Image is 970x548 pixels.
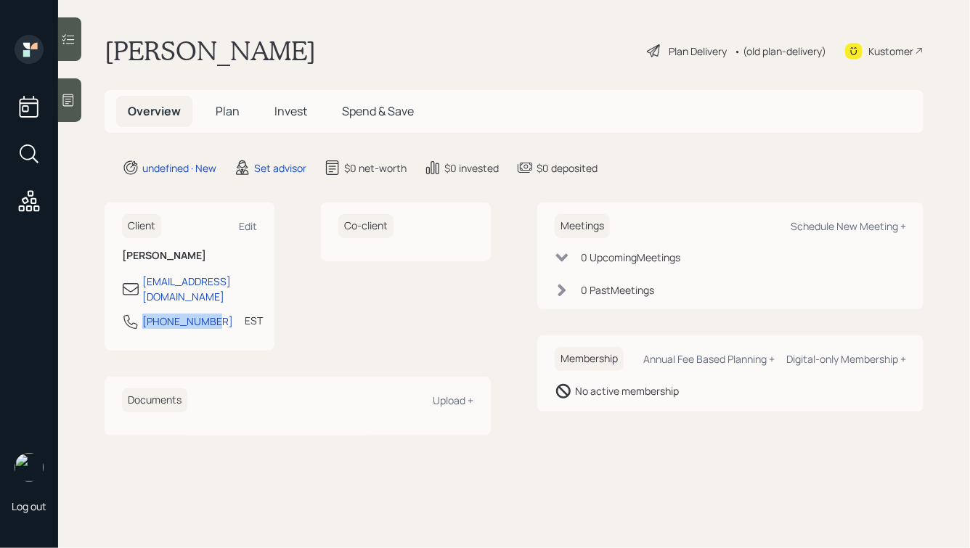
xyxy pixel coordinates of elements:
[669,44,727,59] div: Plan Delivery
[254,160,306,176] div: Set advisor
[581,282,654,298] div: 0 Past Meeting s
[791,219,906,233] div: Schedule New Meeting +
[142,160,216,176] div: undefined · New
[444,160,499,176] div: $0 invested
[274,103,307,119] span: Invest
[342,103,414,119] span: Spend & Save
[643,352,775,366] div: Annual Fee Based Planning +
[239,219,257,233] div: Edit
[344,160,407,176] div: $0 net-worth
[122,214,161,238] h6: Client
[868,44,913,59] div: Kustomer
[128,103,181,119] span: Overview
[555,214,610,238] h6: Meetings
[15,453,44,482] img: hunter_neumayer.jpg
[245,313,263,328] div: EST
[555,347,624,371] h6: Membership
[581,250,680,265] div: 0 Upcoming Meeting s
[575,383,679,398] div: No active membership
[537,160,598,176] div: $0 deposited
[142,274,257,304] div: [EMAIL_ADDRESS][DOMAIN_NAME]
[122,250,257,262] h6: [PERSON_NAME]
[142,314,233,329] div: [PHONE_NUMBER]
[433,393,473,407] div: Upload +
[105,35,316,67] h1: [PERSON_NAME]
[734,44,826,59] div: • (old plan-delivery)
[122,388,187,412] h6: Documents
[338,214,394,238] h6: Co-client
[786,352,906,366] div: Digital-only Membership +
[12,499,46,513] div: Log out
[216,103,240,119] span: Plan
